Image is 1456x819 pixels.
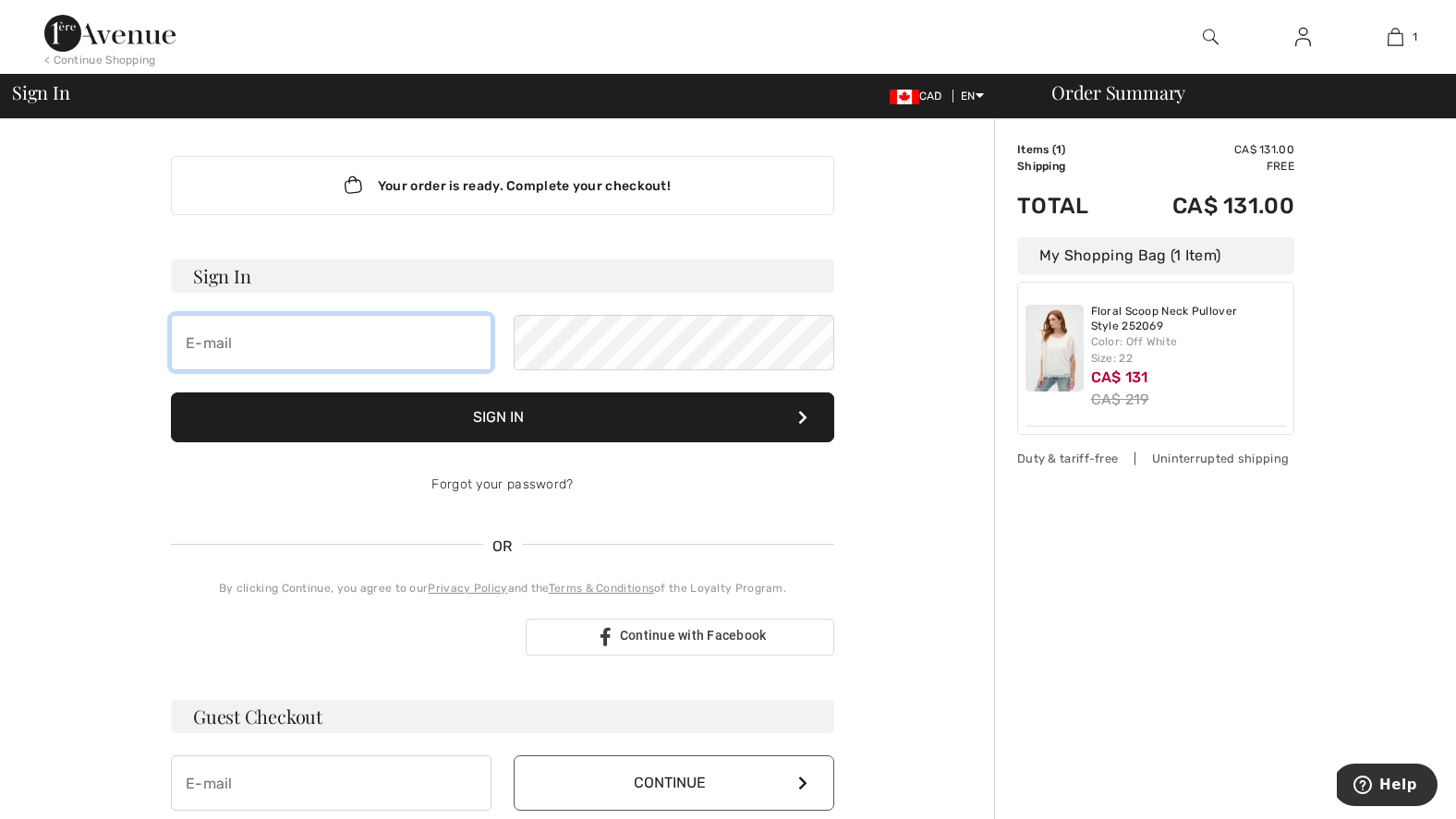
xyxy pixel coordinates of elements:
[171,156,834,215] div: Your order is ready. Complete your checkout!
[483,536,522,558] span: OR
[1076,18,1438,271] iframe: Sign in with Google Dialog
[1056,143,1062,156] span: 1
[890,90,919,104] img: Canadian Dollar
[171,617,511,657] div: Sign in with Google. Opens in new tab
[1017,158,1120,175] td: Shipping
[1091,391,1149,408] s: CA$ 219
[514,755,834,811] button: Continue
[171,700,834,733] h3: Guest Checkout
[1017,450,1294,467] div: Duty & tariff-free | Uninterrupted shipping
[162,617,520,657] iframe: Sign in with Google Button
[1029,83,1445,102] div: Order Summary
[526,619,834,656] a: Continue with Facebook
[961,90,984,102] span: EN
[1091,305,1287,333] a: Floral Scoop Neck Pullover Style 252069
[1017,237,1294,274] div: My Shopping Bag (1 Item)
[890,90,950,102] span: CAD
[44,52,156,68] div: < Continue Shopping
[1017,141,1120,158] td: Items ( )
[171,315,491,370] input: E-mail
[1017,175,1120,237] td: Total
[549,582,654,595] a: Terms & Conditions
[171,580,834,596] div: By clicking Continue, you agree to our and the of the Loyalty Program.
[1091,368,1148,386] span: CA$ 131
[1337,764,1438,810] iframe: Opens a widget where you can find more information
[171,259,834,293] h3: Sign In
[171,755,491,811] input: E-mail
[431,476,573,492] a: Forgot your password?
[171,392,834,442] button: Sign In
[620,628,767,643] span: Continue with Facebook
[1025,305,1084,391] img: Floral Scoop Neck Pullover Style 252069
[44,15,176,52] img: 1ère Avenue
[12,83,69,102] span: Sign In
[428,582,507,595] a: Privacy Policy
[1091,333,1287,367] div: Color: Off White Size: 22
